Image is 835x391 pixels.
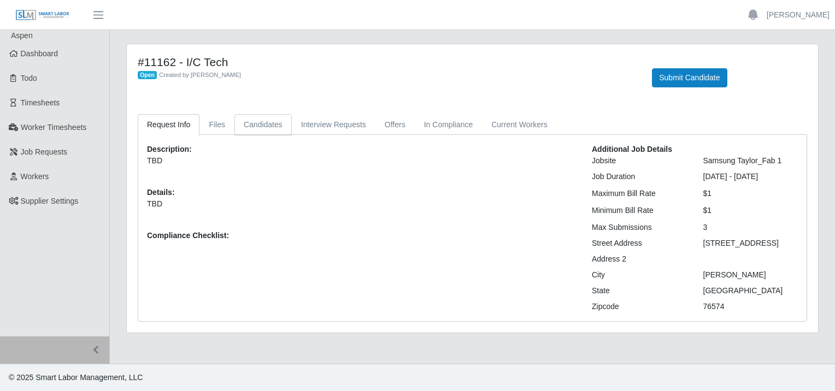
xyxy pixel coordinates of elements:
[695,188,807,199] div: $1
[21,197,79,205] span: Supplier Settings
[584,285,695,297] div: State
[147,198,575,210] p: TBD
[584,269,695,281] div: City
[21,172,49,181] span: Workers
[21,123,86,132] span: Worker Timesheets
[11,31,33,40] span: Aspen
[159,72,241,78] span: Created by [PERSON_NAME]
[234,114,292,135] a: Candidates
[695,238,807,249] div: [STREET_ADDRESS]
[482,114,556,135] a: Current Workers
[15,9,70,21] img: SLM Logo
[199,114,234,135] a: Files
[147,188,175,197] b: Details:
[415,114,483,135] a: In Compliance
[584,205,695,216] div: Minimum Bill Rate
[652,68,727,87] button: Submit Candidate
[767,9,830,21] a: [PERSON_NAME]
[138,114,199,135] a: Request Info
[138,55,636,69] h4: #11162 - I/C Tech
[695,269,807,281] div: [PERSON_NAME]
[695,171,807,182] div: [DATE] - [DATE]
[584,171,695,182] div: Job Duration
[21,49,58,58] span: Dashboard
[695,155,807,167] div: Samsung Taylor_Fab 1
[21,98,60,107] span: Timesheets
[21,147,68,156] span: Job Requests
[584,188,695,199] div: Maximum Bill Rate
[584,238,695,249] div: Street Address
[695,285,807,297] div: [GEOGRAPHIC_DATA]
[147,145,192,153] b: Description:
[592,145,672,153] b: Additional Job Details
[147,155,575,167] p: TBD
[21,74,37,82] span: Todo
[584,301,695,312] div: Zipcode
[147,231,229,240] b: Compliance Checklist:
[9,373,143,382] span: © 2025 Smart Labor Management, LLC
[695,205,807,216] div: $1
[138,71,157,80] span: Open
[375,114,415,135] a: Offers
[695,301,807,312] div: 76574
[584,155,695,167] div: Jobsite
[584,222,695,233] div: Max Submissions
[584,253,695,265] div: Address 2
[695,222,807,233] div: 3
[292,114,375,135] a: Interview Requests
